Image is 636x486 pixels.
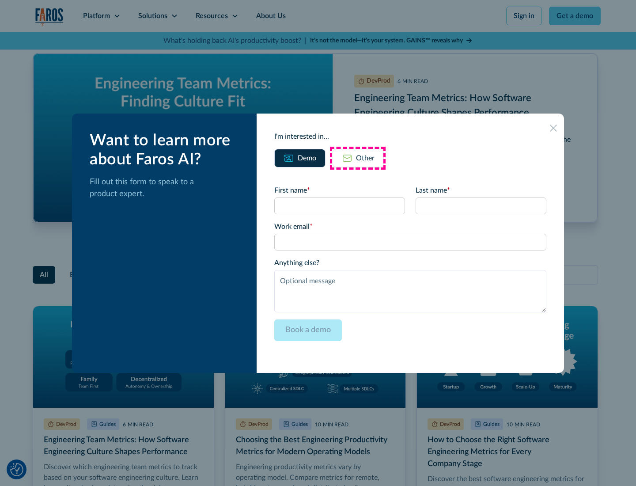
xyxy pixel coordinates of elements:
[274,185,546,355] form: Email Form
[356,153,375,163] div: Other
[274,221,546,232] label: Work email
[90,176,242,200] p: Fill out this form to speak to a product expert.
[90,131,242,169] div: Want to learn more about Faros AI?
[416,185,546,196] label: Last name
[274,258,546,268] label: Anything else?
[274,131,546,142] div: I'm interested in...
[274,319,342,341] input: Book a demo
[298,153,316,163] div: Demo
[274,185,405,196] label: First name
